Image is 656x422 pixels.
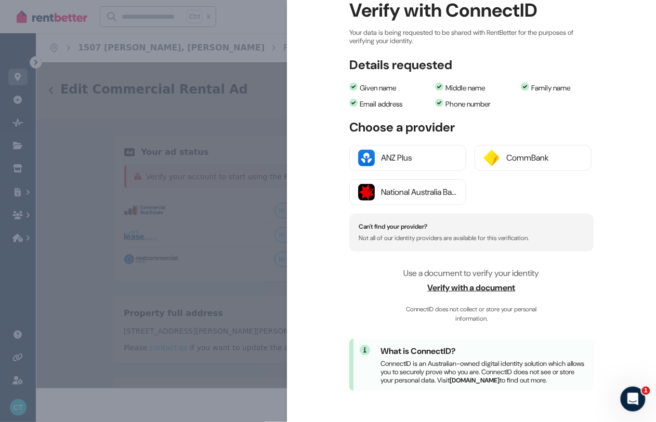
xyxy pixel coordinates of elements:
[349,83,430,94] li: Given name
[359,223,584,230] h4: Can't find your provider?
[381,186,457,199] div: National Australia Bank
[621,387,646,412] iframe: Intercom live chat
[381,345,587,358] h2: What is ConnectID?
[435,83,516,94] li: Middle name
[349,29,594,45] p: Your data is being requested to be shared with RentBetter for the purposes of verifying your iden...
[450,376,500,385] a: [DOMAIN_NAME]
[506,152,583,164] div: CommBank
[404,268,540,279] span: Use a document to verify your identity
[359,234,584,242] p: Not all of our identity providers are available for this verification.
[349,120,594,135] h3: Choose a provider
[521,83,601,94] li: Family name
[349,99,430,110] li: Email address
[349,58,452,72] h3: Details requested
[349,179,466,205] button: National Australia Bank
[349,282,594,294] span: Verify with a document
[381,360,587,385] p: ConnectID is an Australian-owned digital identity solution which allows you to securely prove who...
[435,99,516,110] li: Phone number
[642,387,650,395] span: 1
[475,145,592,171] button: CommBank
[349,145,466,171] button: ANZ Plus
[393,305,549,323] span: ConnectID does not collect or store your personal information.
[381,152,457,164] div: ANZ Plus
